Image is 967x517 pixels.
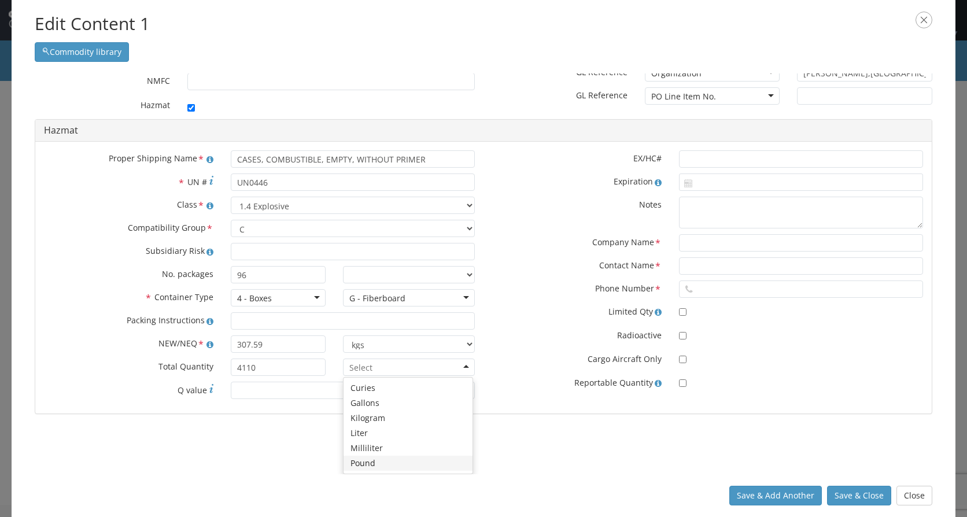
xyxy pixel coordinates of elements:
[44,124,78,136] a: Hazmat
[651,91,716,102] div: PO Line Item No.
[35,312,222,326] label: Packing Instructions
[483,234,670,250] label: Company Name
[344,411,473,426] div: Kilogram
[651,68,702,79] div: Organization
[35,12,932,36] h2: Edit Content 1
[35,150,222,166] label: Proper Shipping Name
[483,304,670,317] label: Limited Qty
[896,486,932,505] button: Close
[729,486,822,505] button: Save & Add Another
[483,351,670,365] label: Cargo Aircraft Only
[827,486,891,505] button: Save & Close
[483,173,670,187] label: Expiration
[35,266,222,280] label: No. packages
[576,90,628,101] span: GL Reference
[158,361,213,372] span: Total Quantity
[35,243,222,257] label: Subsidiary Risk
[35,42,129,62] button: Commodity library
[483,257,670,273] label: Contact Name
[349,293,405,304] div: G - Fiberboard
[344,381,473,396] div: Curies
[344,441,473,456] div: Milliliter
[349,362,374,374] input: Select
[483,280,670,296] label: Phone Number
[237,293,272,304] div: 4 - Boxes
[35,220,222,235] label: Compatibility Group
[154,292,213,303] span: Container Type
[141,99,170,110] span: Hazmat
[483,150,670,164] label: EX/HC#
[147,75,170,86] span: NMFC
[483,197,670,211] label: Notes
[187,176,207,187] span: UN #
[483,375,670,389] label: Reportable Quantity
[178,385,207,396] span: Q value
[35,335,222,351] label: NEW/NEQ
[483,327,670,341] label: Radioactive
[35,197,222,212] label: Class
[344,396,473,411] div: Gallons
[344,456,473,471] div: Pound
[344,426,473,441] div: Liter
